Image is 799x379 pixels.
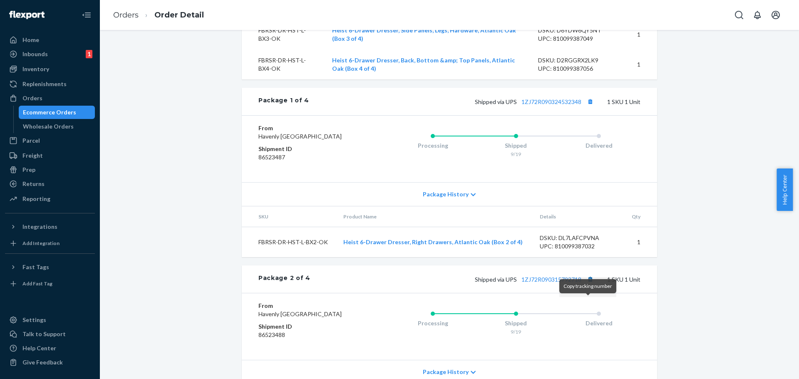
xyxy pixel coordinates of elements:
div: Processing [391,319,474,327]
div: Home [22,36,39,44]
dt: Shipment ID [258,322,358,331]
a: Freight [5,149,95,162]
span: Shipped via UPS [475,276,596,283]
button: Close Navigation [78,7,95,23]
button: Open Search Box [731,7,747,23]
td: 1 [624,227,657,258]
button: Copy tracking number [585,96,596,107]
td: 1 [623,20,657,50]
a: 1ZJ72R090315792718 [521,276,581,283]
a: Parcel [5,134,95,147]
ol: breadcrumbs [107,3,211,27]
a: 1ZJ72R090324532348 [521,98,581,105]
a: Add Integration [5,237,95,250]
button: Integrations [5,220,95,233]
a: Inventory [5,62,95,76]
a: Reporting [5,192,95,206]
a: Add Fast Tag [5,277,95,290]
a: Wholesale Orders [19,120,95,133]
div: UPC: 810099387032 [540,242,618,250]
div: Ecommerce Orders [23,108,76,116]
div: 9/19 [474,151,558,158]
div: Shipped [474,319,558,327]
dt: From [258,124,358,132]
a: Heist 6-Drawer Dresser, Back, Bottom &amp; Top Panels, Atlantic Oak (Box 4 of 4) [332,57,515,72]
a: Prep [5,163,95,176]
div: Delivered [557,141,640,150]
div: Freight [22,151,43,160]
td: FBRSR-DR-HST-L-BX4-OK [242,50,325,79]
div: 9/19 [474,328,558,335]
dt: From [258,302,358,310]
td: FBRSR-DR-HST-L-BX3-OK [242,20,325,50]
button: Help Center [777,168,793,211]
div: Package 2 of 4 [258,274,310,285]
div: Processing [391,141,474,150]
button: Copy tracking number [585,274,596,285]
div: Settings [22,316,46,324]
div: Shipped [474,141,558,150]
th: Product Name [337,206,533,227]
button: Give Feedback [5,356,95,369]
div: Inventory [22,65,49,73]
img: Flexport logo [9,11,45,19]
dd: 86523488 [258,331,358,339]
th: SKU [242,206,337,227]
div: Reporting [22,195,50,203]
dd: 86523487 [258,153,358,161]
td: 1 [623,50,657,79]
button: Open notifications [749,7,766,23]
span: Shipped via UPS [475,98,596,105]
div: Parcel [22,136,40,145]
div: Add Integration [22,240,60,247]
div: Inbounds [22,50,48,58]
div: Talk to Support [22,330,66,338]
span: Package History [423,190,469,198]
a: Order Detail [154,10,204,20]
span: Havenly [GEOGRAPHIC_DATA] [258,310,342,317]
div: Fast Tags [22,263,49,271]
div: 1 [86,50,92,58]
td: FBRSR-DR-HST-L-BX2-OK [242,227,337,258]
a: Inbounds1 [5,47,95,61]
a: Orders [113,10,139,20]
a: Help Center [5,342,95,355]
dt: Shipment ID [258,145,358,153]
div: Package 1 of 4 [258,96,309,107]
div: Replenishments [22,80,67,88]
a: Heist 6-Drawer Dresser, Right Drawers, Atlantic Oak (Box 2 of 4) [343,238,523,245]
div: Delivered [557,319,640,327]
div: DSKU: DL7LAFCPVNA [540,234,618,242]
span: Package History [423,368,469,376]
div: Help Center [22,344,56,352]
a: Orders [5,92,95,105]
a: Settings [5,313,95,327]
div: DSKU: D6YDW6QY5NT [538,26,616,35]
button: Open account menu [767,7,784,23]
div: UPC: 810099387056 [538,64,616,73]
div: Wholesale Orders [23,122,74,131]
div: UPC: 810099387049 [538,35,616,43]
a: Talk to Support [5,327,95,341]
div: Prep [22,166,35,174]
div: 1 SKU 1 Unit [310,274,640,285]
div: Returns [22,180,45,188]
div: Give Feedback [22,358,63,367]
th: Qty [624,206,657,227]
div: Integrations [22,223,57,231]
div: Add Fast Tag [22,280,52,287]
div: DSKU: D2RGGRX2LK9 [538,56,616,64]
a: Ecommerce Orders [19,106,95,119]
th: Details [533,206,625,227]
a: Replenishments [5,77,95,91]
button: Fast Tags [5,260,95,274]
a: Returns [5,177,95,191]
span: Copy tracking number [563,283,612,289]
span: Havenly [GEOGRAPHIC_DATA] [258,133,342,140]
div: Orders [22,94,42,102]
div: 1 SKU 1 Unit [309,96,640,107]
a: Home [5,33,95,47]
